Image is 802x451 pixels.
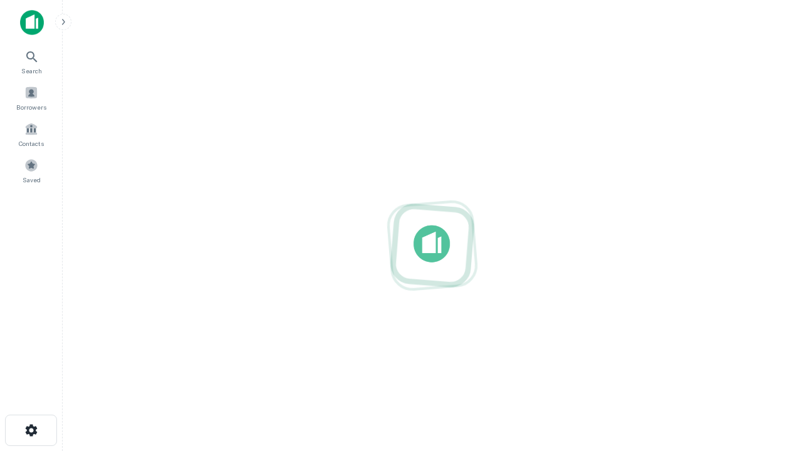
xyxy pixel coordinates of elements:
[4,81,59,115] a: Borrowers
[4,44,59,78] a: Search
[739,311,802,371] iframe: Chat Widget
[4,117,59,151] a: Contacts
[16,102,46,112] span: Borrowers
[4,153,59,187] a: Saved
[21,66,42,76] span: Search
[20,10,44,35] img: capitalize-icon.png
[23,175,41,185] span: Saved
[19,138,44,148] span: Contacts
